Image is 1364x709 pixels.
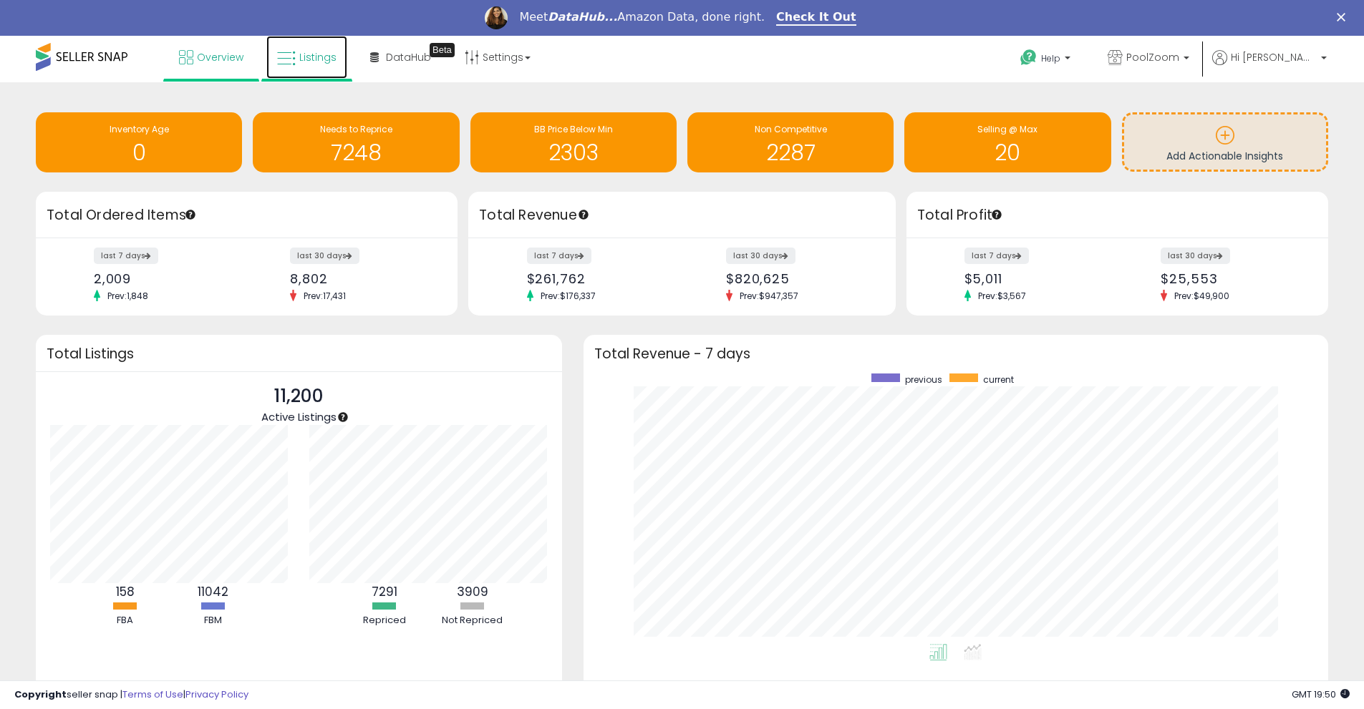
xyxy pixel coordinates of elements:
[755,123,827,135] span: Non Competitive
[1124,114,1326,170] a: Add Actionable Insights
[1126,50,1179,64] span: PoolZoom
[577,208,590,221] div: Tooltip anchor
[687,112,894,172] a: Non Competitive 2287
[1212,50,1327,82] a: Hi [PERSON_NAME]
[290,271,432,286] div: 8,802
[266,36,347,79] a: Listings
[1337,13,1351,21] div: Close
[296,290,353,302] span: Prev: 17,431
[337,411,349,424] div: Tooltip anchor
[726,248,795,264] label: last 30 days
[110,123,169,135] span: Inventory Age
[198,583,228,600] b: 11042
[14,688,67,701] strong: Copyright
[1161,271,1303,286] div: $25,553
[732,290,806,302] span: Prev: $947,357
[478,141,669,165] h1: 2303
[534,123,613,135] span: BB Price Below Min
[290,248,359,264] label: last 30 days
[1161,248,1230,264] label: last 30 days
[1041,52,1060,64] span: Help
[479,205,885,225] h3: Total Revenue
[260,141,452,165] h1: 7248
[977,123,1037,135] span: Selling @ Max
[1231,50,1317,64] span: Hi [PERSON_NAME]
[299,50,337,64] span: Listings
[320,123,392,135] span: Needs to Reprice
[359,36,442,79] a: DataHub
[170,614,256,627] div: FBM
[82,614,168,627] div: FBA
[548,10,617,24] i: DataHub...
[470,112,677,172] a: BB Price Below Min 2303
[386,50,431,64] span: DataHub
[94,271,236,286] div: 2,009
[983,373,1014,386] span: current
[776,10,856,26] a: Check It Out
[905,373,942,386] span: previous
[527,271,672,286] div: $261,762
[116,583,135,600] b: 158
[990,208,1003,221] div: Tooltip anchor
[100,290,155,302] span: Prev: 1,848
[43,141,235,165] h1: 0
[253,112,459,172] a: Needs to Reprice 7248
[1292,688,1350,701] span: 2025-09-8 19:50 GMT
[430,43,455,57] div: Tooltip anchor
[964,248,1029,264] label: last 7 days
[917,205,1317,225] h3: Total Profit
[519,10,765,24] div: Meet Amazon Data, done right.
[14,688,248,702] div: seller snap | |
[485,6,508,29] img: Profile image for Georgie
[695,141,886,165] h1: 2287
[168,36,254,79] a: Overview
[911,141,1103,165] h1: 20
[122,688,183,701] a: Terms of Use
[47,205,447,225] h3: Total Ordered Items
[964,271,1107,286] div: $5,011
[527,248,591,264] label: last 7 days
[197,50,243,64] span: Overview
[372,583,397,600] b: 7291
[47,348,551,359] h3: Total Listings
[971,290,1033,302] span: Prev: $3,567
[1020,49,1037,67] i: Get Help
[1167,290,1237,302] span: Prev: $49,900
[726,271,871,286] div: $820,625
[1009,38,1085,82] a: Help
[457,583,488,600] b: 3909
[1097,36,1200,82] a: PoolZoom
[261,409,337,424] span: Active Listings
[184,208,197,221] div: Tooltip anchor
[533,290,603,302] span: Prev: $176,337
[904,112,1111,172] a: Selling @ Max 20
[342,614,427,627] div: Repriced
[261,383,337,410] p: 11,200
[185,688,248,701] a: Privacy Policy
[454,36,541,79] a: Settings
[94,248,158,264] label: last 7 days
[430,614,516,627] div: Not Repriced
[1166,149,1283,163] span: Add Actionable Insights
[36,112,242,172] a: Inventory Age 0
[594,348,1317,359] h3: Total Revenue - 7 days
